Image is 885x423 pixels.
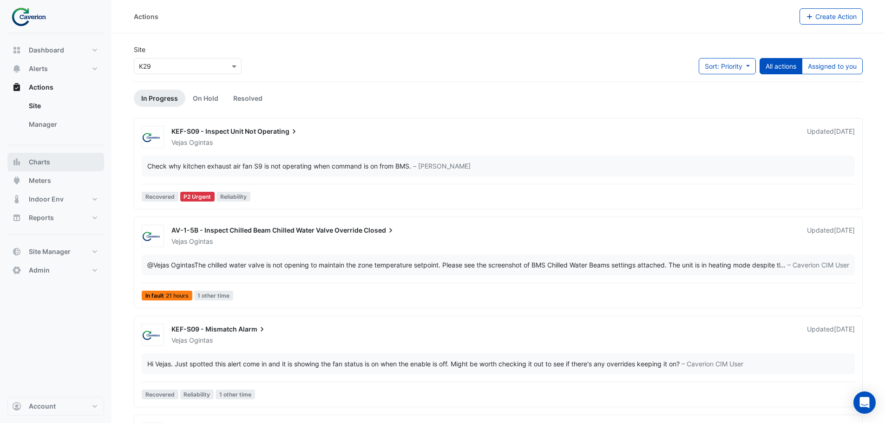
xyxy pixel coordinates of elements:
[12,64,21,73] app-icon: Alerts
[787,260,849,270] span: – Caverion CIM User
[7,171,104,190] button: Meters
[147,260,780,270] div: The chilled water valve is not opening to maintain the zone temperature setpoint. Please see the ...
[853,391,876,414] div: Open Intercom Messenger
[7,242,104,261] button: Site Manager
[807,325,855,345] div: Updated
[760,58,802,74] button: All actions
[29,247,71,256] span: Site Manager
[29,83,53,92] span: Actions
[171,336,187,344] span: Vejas
[7,41,104,59] button: Dashboard
[142,331,164,340] img: Caverion
[12,266,21,275] app-icon: Admin
[29,402,56,411] span: Account
[807,226,855,246] div: Updated
[142,390,178,399] span: Recovered
[134,45,145,54] label: Site
[171,237,187,245] span: Vejas
[7,59,104,78] button: Alerts
[29,157,50,167] span: Charts
[189,237,213,246] span: Ogintas
[834,325,855,333] span: Tue 19-Aug-2025 14:38 EEST
[7,261,104,280] button: Admin
[834,127,855,135] span: Mon 04-Aug-2025 15:21 EEST
[142,232,164,241] img: Caverion
[238,325,267,334] span: Alarm
[12,176,21,185] app-icon: Meters
[682,359,743,369] span: – Caverion CIM User
[216,192,250,202] span: Reliability
[807,127,855,147] div: Updated
[147,161,411,171] div: Check why kitchen exhaust air fan S9 is not operating when command is on from BMS.
[7,78,104,97] button: Actions
[142,291,192,300] span: In fault
[171,127,256,135] span: KEF-S09 - Inspect Unit Not
[171,138,187,146] span: Vejas
[180,192,215,202] div: P2 Urgent
[171,325,237,333] span: KEF-S09 - Mismatch
[29,266,50,275] span: Admin
[29,195,64,204] span: Indoor Env
[12,46,21,55] app-icon: Dashboard
[134,12,158,21] div: Actions
[11,7,53,26] img: Company Logo
[12,213,21,222] app-icon: Reports
[189,336,213,345] span: Ogintas
[705,62,742,70] span: Sort: Priority
[7,190,104,208] button: Indoor Env
[7,208,104,227] button: Reports
[800,8,863,25] button: Create Action
[147,260,849,270] div: …
[834,226,855,234] span: Tue 19-Aug-2025 14:50 EEST
[257,127,299,136] span: Operating
[185,90,226,107] a: On Hold
[29,213,54,222] span: Reports
[413,161,471,171] span: – [PERSON_NAME]
[29,64,48,73] span: Alerts
[142,133,164,142] img: Caverion
[142,192,178,202] span: Recovered
[226,90,270,107] a: Resolved
[12,195,21,204] app-icon: Indoor Env
[171,226,362,234] span: AV-1-5B - Inspect Chilled Beam Chilled Water Valve Override
[21,115,104,134] a: Manager
[134,90,185,107] a: In Progress
[7,153,104,171] button: Charts
[364,226,395,235] span: Closed
[12,247,21,256] app-icon: Site Manager
[12,83,21,92] app-icon: Actions
[147,359,680,369] div: Hi Vejas. Just spotted this alert come in and it is showing the fan status is on when the enable ...
[699,58,756,74] button: Sort: Priority
[802,58,863,74] button: Assigned to you
[189,138,213,147] span: Ogintas
[29,46,64,55] span: Dashboard
[29,176,51,185] span: Meters
[21,97,104,115] a: Site
[216,390,255,399] span: 1 other time
[147,261,194,269] span: vejas.ogintas@caverion.com [Caverion]
[7,97,104,137] div: Actions
[194,291,234,300] span: 1 other time
[12,157,21,167] app-icon: Charts
[7,397,104,416] button: Account
[815,13,857,20] span: Create Action
[180,390,214,399] span: Reliability
[166,293,189,299] span: 21 hours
